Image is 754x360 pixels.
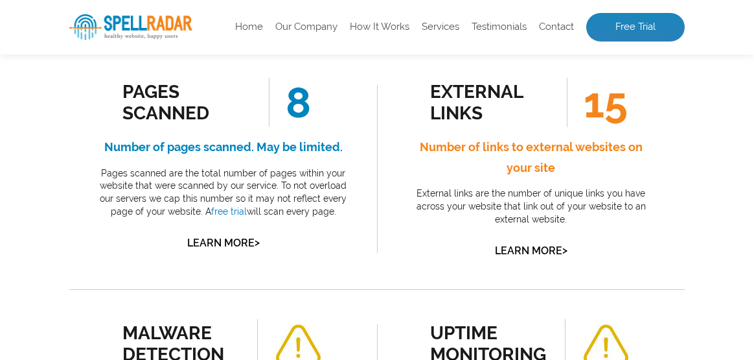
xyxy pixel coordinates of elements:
[472,21,527,34] a: Testimonials
[144,99,153,108] span: en
[147,183,174,196] a: Next
[171,101,207,112] a: /family/
[181,101,216,112] a: /books/
[181,42,216,52] a: /books/
[255,234,260,252] span: >
[172,1,274,31] th: Website Page
[144,40,153,49] span: en
[98,137,348,158] h4: Number of pages scanned. May be limited.
[1,1,161,31] th: Error Word
[171,161,207,171] a: /books/
[171,71,207,82] a: /family/
[235,21,263,34] a: Home
[144,129,153,138] span: en
[109,182,120,197] a: 1
[1,1,170,31] th: Missing Image
[562,241,567,259] span: >
[6,208,243,221] span: Want to view
[181,131,216,141] a: /books/
[122,81,240,124] div: Pages Scanned
[41,131,161,141] a: /books/largescale%20images/Explorers-in-[GEOGRAPHIC_DATA]-sm.jpg
[171,42,224,52] a: /biography/
[1,62,161,91] td: [PERSON_NAME]
[1,122,161,150] td: Eikō
[6,208,243,245] h3: All Results?
[181,71,216,82] a: /books/
[1,32,161,61] td: Afica
[162,1,277,31] th: Website Page
[275,21,337,34] a: Our Company
[144,159,153,168] span: en
[1,92,161,121] td: Cattley
[69,14,192,40] img: SpellRadar
[422,21,459,34] a: Services
[269,78,311,127] span: 8
[41,101,161,112] a: /books/largescale%20images/High-price-of-principles-sm.jpg
[1,152,161,180] td: Kiyotaka
[406,137,656,178] h4: Number of links to external websites on your site
[586,13,685,42] a: Free Trial
[41,71,161,82] a: /books/largescale%20images/Lovers-on-the-Nile-sm.jpg
[406,187,656,226] p: External links are the number of unique links you have across your website that link out of your ...
[171,131,207,141] a: /books/
[539,21,574,34] a: Contact
[41,42,161,52] a: /books/largescale%20images/My-life-with-Tiny-sm.jpg
[211,206,247,217] a: free trial
[430,81,547,124] div: external links
[144,69,153,78] span: en
[128,183,139,196] a: 2
[187,237,260,249] a: Learn More>
[98,167,348,218] p: Pages scanned are the total number of pages within your website that were scanned by our service....
[495,245,567,257] a: Learn More>
[350,21,409,34] a: How It Works
[567,78,628,127] span: 15
[66,258,184,285] a: Get Free Trial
